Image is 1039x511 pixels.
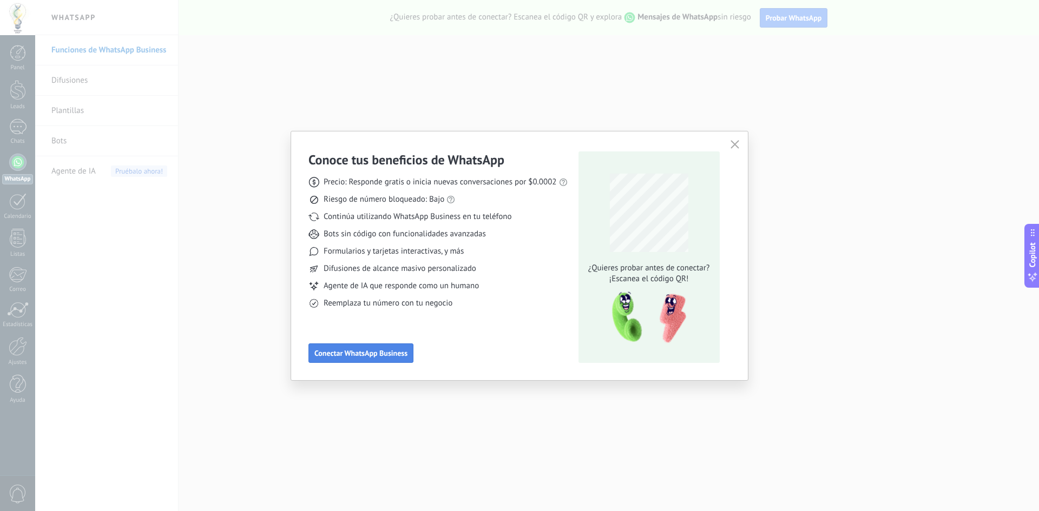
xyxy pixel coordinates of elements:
[308,343,413,363] button: Conectar WhatsApp Business
[324,177,557,188] span: Precio: Responde gratis o inicia nuevas conversaciones por $0.0002
[324,298,452,309] span: Reemplaza tu número con tu negocio
[324,194,444,205] span: Riesgo de número bloqueado: Bajo
[324,263,476,274] span: Difusiones de alcance masivo personalizado
[314,349,407,357] span: Conectar WhatsApp Business
[324,211,511,222] span: Continúa utilizando WhatsApp Business en tu teléfono
[308,151,504,168] h3: Conoce tus beneficios de WhatsApp
[585,274,713,284] span: ¡Escanea el código QR!
[324,246,464,257] span: Formularios y tarjetas interactivas, y más
[324,281,479,291] span: Agente de IA que responde como un humano
[1027,242,1038,267] span: Copilot
[585,263,713,274] span: ¿Quieres probar antes de conectar?
[603,289,688,347] img: qr-pic-1x.png
[324,229,486,240] span: Bots sin código con funcionalidades avanzadas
